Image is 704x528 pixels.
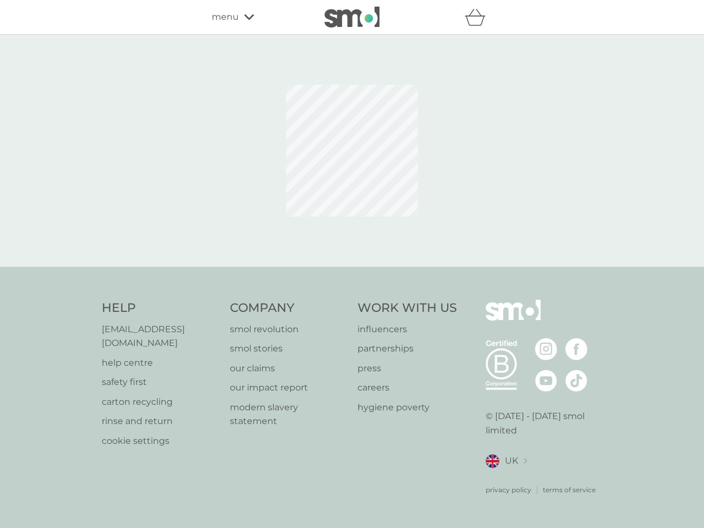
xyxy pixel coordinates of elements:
a: carton recycling [102,395,219,409]
img: visit the smol Tiktok page [565,370,587,392]
a: our impact report [230,381,347,395]
a: [EMAIL_ADDRESS][DOMAIN_NAME] [102,322,219,350]
a: smol revolution [230,322,347,337]
a: smol stories [230,342,347,356]
a: rinse and return [102,414,219,428]
a: help centre [102,356,219,370]
h4: Help [102,300,219,317]
a: safety first [102,375,219,389]
a: hygiene poverty [358,400,457,415]
span: menu [212,10,239,24]
a: modern slavery statement [230,400,347,428]
img: select a new location [524,458,527,464]
img: smol [324,7,380,28]
a: our claims [230,361,347,376]
h4: Company [230,300,347,317]
img: visit the smol Facebook page [565,338,587,360]
div: basket [465,6,492,28]
a: careers [358,381,457,395]
a: press [358,361,457,376]
a: partnerships [358,342,457,356]
a: terms of service [543,485,596,495]
h4: Work With Us [358,300,457,317]
img: smol [486,300,541,337]
span: UK [505,454,518,468]
a: influencers [358,322,457,337]
img: visit the smol Youtube page [535,370,557,392]
img: UK flag [486,454,499,468]
a: privacy policy [486,485,531,495]
a: cookie settings [102,434,219,448]
p: © [DATE] - [DATE] smol limited [486,409,603,437]
img: visit the smol Instagram page [535,338,557,360]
